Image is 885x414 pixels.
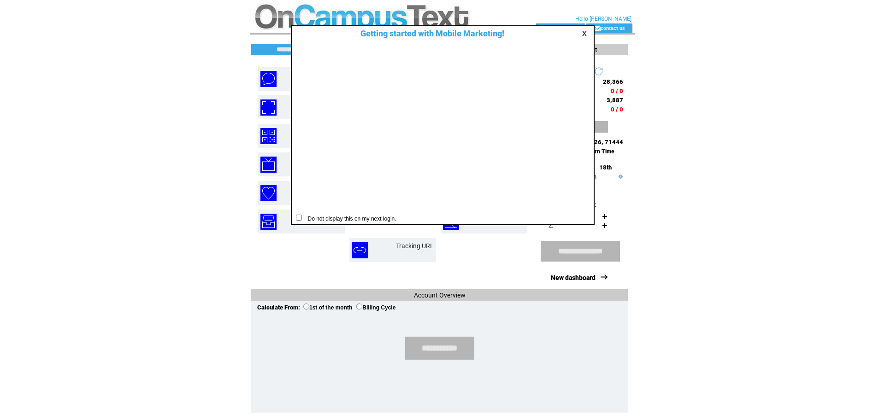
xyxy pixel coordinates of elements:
[616,175,623,179] img: help.gif
[260,128,277,144] img: qr-codes.png
[549,222,553,229] span: 2.
[260,214,277,230] img: inbox.png
[594,25,601,32] img: contact_us_icon.gif
[599,164,612,171] span: 18th
[260,71,277,87] img: text-blast.png
[351,29,504,38] span: Getting started with Mobile Marketing!
[260,157,277,173] img: text-to-screen.png
[260,185,277,201] img: birthday-wishes.png
[396,242,434,250] a: Tracking URL
[352,242,368,258] img: tracking-url.png
[303,216,396,222] span: Do not display this on my next login.
[601,25,625,31] a: contact us
[581,148,614,155] span: Eastern Time
[260,99,277,116] img: mobile-coupons.png
[603,78,623,85] span: 28,366
[550,25,557,32] img: account_icon.gif
[257,304,300,311] span: Calculate From:
[356,303,362,309] input: Billing Cycle
[551,274,596,281] a: New dashboard
[611,106,623,113] span: 0 / 0
[414,292,466,299] span: Account Overview
[611,87,623,94] span: 0 / 0
[583,139,623,146] span: 76626, 71444
[575,16,631,22] span: Hello [PERSON_NAME]
[303,303,309,309] input: 1st of the month
[356,304,395,311] label: Billing Cycle
[607,97,623,104] span: 3,887
[303,304,352,311] label: 1st of the month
